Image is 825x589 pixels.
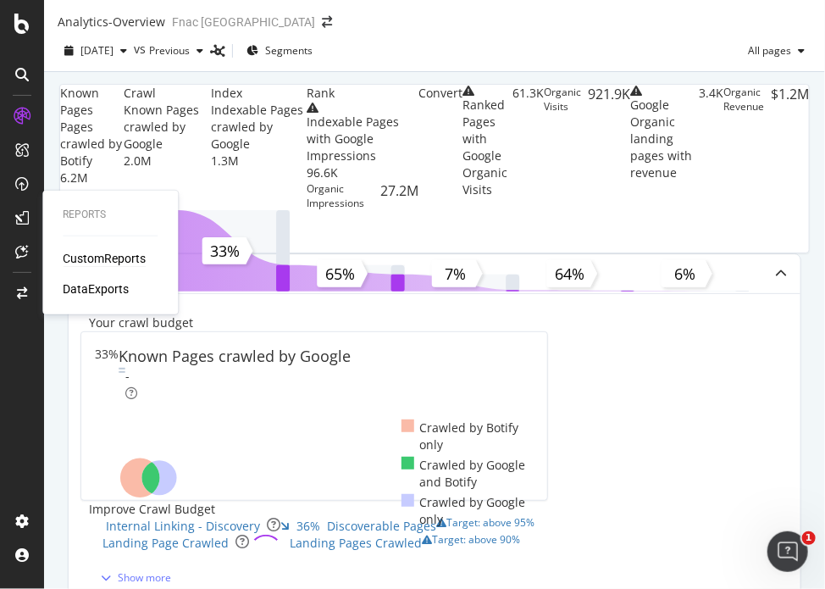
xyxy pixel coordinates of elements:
div: Known Pages crawled by Google [124,102,211,153]
div: $1.2M [771,85,809,210]
div: Crawled by Google only [401,494,533,528]
div: Improve Crawl Budget [89,501,780,518]
img: Equal [119,368,125,373]
div: Pages crawled by Botify [60,119,124,169]
button: Show more [89,570,176,586]
div: Known Pages [60,85,124,119]
div: - [125,368,130,385]
div: Organic Revenue [723,85,764,210]
div: 1.3M [211,153,307,169]
span: vs [134,41,149,58]
button: All pages [748,37,811,64]
div: 96.6K [307,164,419,181]
div: Reports [63,208,158,222]
div: 921.9K [588,85,630,210]
a: DataExports [63,281,129,297]
div: Analytics - Overview [58,14,165,31]
span: Previous [149,43,190,58]
div: Crawl [124,85,156,102]
span: 1 [802,531,816,545]
div: Indexable Pages with Google Impressions [307,114,419,164]
div: Rank [307,85,335,102]
div: 6.2M [60,169,124,186]
div: 33% [95,346,119,402]
text: 65% [325,264,355,284]
span: Segments [265,43,313,58]
div: Known Pages crawled by Google [119,346,351,368]
div: Organic Visits [544,85,581,210]
div: Organic Impressions [307,181,374,210]
div: Indexable Pages crawled by Google [211,102,307,153]
iframe: Intercom live chat [767,531,808,572]
text: 64% [555,264,584,284]
a: CustomReports [63,250,146,267]
span: All pages [748,43,791,58]
div: Crawled by Google and Botify [401,457,533,491]
div: 61.3K [512,85,544,210]
div: Fnac [GEOGRAPHIC_DATA] [172,14,315,31]
text: 6% [675,264,696,284]
div: Show more [118,570,171,585]
button: Previous [149,37,210,64]
div: Index [211,85,242,102]
div: 3.4K [699,85,723,210]
div: 27.2M [380,181,418,210]
a: Landing Page CrawledLanding Pages Crawledwarning label [89,535,780,569]
div: Google Organic landing pages with revenue [630,97,699,181]
div: Convert [418,85,462,102]
div: Your crawl budget [89,314,193,331]
div: arrow-right-arrow-left [322,16,332,28]
text: 33% [210,241,240,261]
div: Crawled by Botify only [401,420,533,453]
div: 2.0M [124,153,211,169]
a: Internal Linking - Discovery36%Discoverable Pageswarning label [89,518,780,535]
button: Segments [240,37,319,64]
span: 2025 Aug. 31st [80,43,114,58]
div: Ranked Pages with Google Organic Visits [462,97,512,198]
text: 7% [446,264,467,284]
button: [DATE] [58,37,134,64]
